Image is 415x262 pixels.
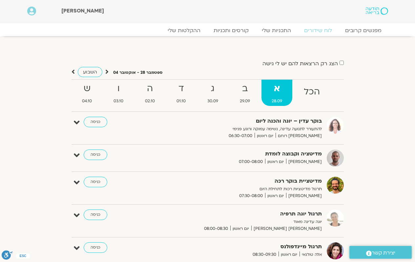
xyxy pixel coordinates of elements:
[84,177,107,187] a: כניסה
[339,27,388,34] a: מפגשים קרובים
[237,158,265,165] span: 07:00-08:00
[103,81,134,96] strong: ו
[161,210,322,218] strong: תרגול יוגה תרפיה
[255,27,298,34] a: התכניות שלי
[161,186,322,192] p: תרגול מדיטציות רכות לתחילת היום
[135,81,165,96] strong: ה
[372,249,395,257] span: יצירת קשר
[166,81,196,96] strong: ד
[161,150,322,158] strong: מדיטציה וקבוצה לומדת
[72,81,102,96] strong: ש
[265,192,286,199] span: יום ראשון
[207,27,255,34] a: קורסים ותכניות
[262,61,338,67] label: הצג רק הרצאות להם יש לי גישה
[294,85,330,99] strong: הכל
[161,242,322,251] strong: תרגול מיינדפולנס
[286,192,322,199] span: [PERSON_NAME]
[265,158,286,165] span: יום ראשון
[84,242,107,253] a: כניסה
[103,98,134,105] span: 03.10
[166,98,196,105] span: 01.10
[166,80,196,106] a: ד01.10
[349,246,412,259] a: יצירת קשר
[161,126,322,132] p: להתעורר לתנועה עדינה, נשימה עמוקה ורוגע פנימי
[161,177,322,186] strong: מדיטציית בוקר רכה
[84,150,107,160] a: כניסה
[255,132,276,139] span: יום ראשון
[27,27,388,34] nav: Menu
[261,80,292,106] a: א28.09
[230,98,260,105] span: 29.09
[113,69,162,76] p: ספטמבר 28 - אוקטובר 04
[250,251,279,258] span: 08:30-09:30
[230,80,260,106] a: ב29.09
[78,67,102,77] a: השבוע
[230,225,251,232] span: יום ראשון
[286,158,322,165] span: [PERSON_NAME]
[161,117,322,126] strong: בוקר עדין – יוגה והכנה ליום
[279,251,300,258] span: יום ראשון
[72,98,102,105] span: 04.10
[135,98,165,105] span: 02.10
[226,132,255,139] span: 06:30-07:00
[251,225,322,232] span: [PERSON_NAME] [PERSON_NAME]
[300,251,322,258] span: אלה טולנאי
[197,98,228,105] span: 30.09
[261,81,292,96] strong: א
[298,27,339,34] a: לוח שידורים
[294,80,330,106] a: הכל
[276,132,322,139] span: [PERSON_NAME] רוחם
[237,192,265,199] span: 07:30-08:00
[103,80,134,106] a: ו03.10
[261,98,292,105] span: 28.09
[83,69,97,75] span: השבוע
[84,117,107,127] a: כניסה
[135,80,165,106] a: ה02.10
[197,80,228,106] a: ג30.09
[84,210,107,220] a: כניסה
[72,80,102,106] a: ש04.10
[161,27,207,34] a: ההקלטות שלי
[197,81,228,96] strong: ג
[230,81,260,96] strong: ב
[161,218,322,225] p: יוגה עדינה מאוד
[202,225,230,232] span: 08:00-08:30
[61,7,104,14] span: [PERSON_NAME]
